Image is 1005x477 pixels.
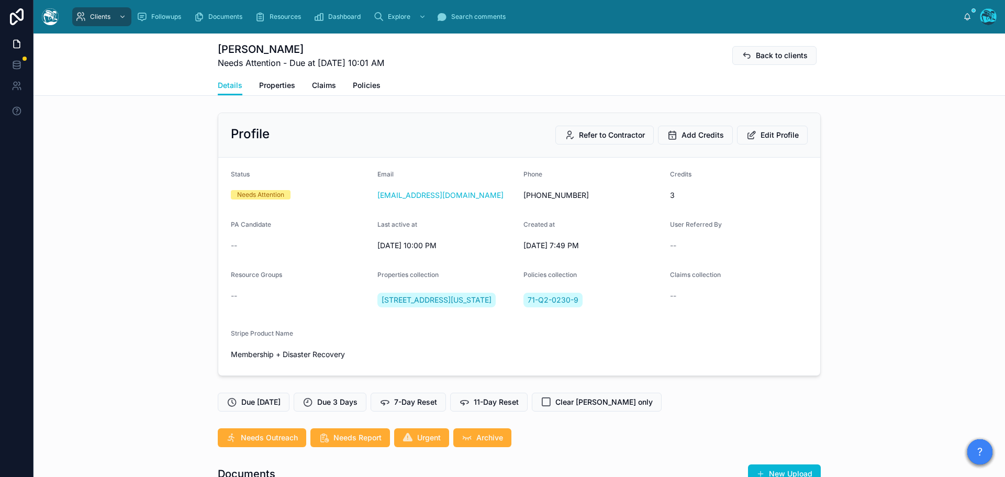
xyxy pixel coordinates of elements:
[670,271,721,279] span: Claims collection
[317,397,358,407] span: Due 3 Days
[523,293,583,307] a: 71-Q2-0230-9
[377,293,496,307] a: [STREET_ADDRESS][US_STATE]
[218,57,384,69] span: Needs Attention - Due at [DATE] 10:01 AM
[208,13,242,21] span: Documents
[377,170,394,178] span: Email
[670,190,808,201] span: 3
[241,432,298,443] span: Needs Outreach
[310,428,390,447] button: Needs Report
[218,42,384,57] h1: [PERSON_NAME]
[218,80,242,91] span: Details
[474,397,519,407] span: 11-Day Reset
[133,7,188,26] a: Followups
[218,428,306,447] button: Needs Outreach
[670,240,676,251] span: --
[670,220,722,228] span: User Referred By
[237,190,284,199] div: Needs Attention
[555,126,654,145] button: Refer to Contractor
[241,397,281,407] span: Due [DATE]
[682,130,724,140] span: Add Credits
[42,8,59,25] img: App logo
[259,80,295,91] span: Properties
[90,13,110,21] span: Clients
[310,7,368,26] a: Dashboard
[218,393,289,412] button: Due [DATE]
[371,393,446,412] button: 7-Day Reset
[523,170,542,178] span: Phone
[532,393,662,412] button: Clear [PERSON_NAME] only
[670,291,676,301] span: --
[231,126,270,142] h2: Profile
[231,170,250,178] span: Status
[377,190,504,201] a: [EMAIL_ADDRESS][DOMAIN_NAME]
[388,13,410,21] span: Explore
[523,271,577,279] span: Policies collection
[231,349,369,360] span: Membership + Disaster Recovery
[353,80,381,91] span: Policies
[218,76,242,96] a: Details
[377,271,439,279] span: Properties collection
[333,432,382,443] span: Needs Report
[670,170,691,178] span: Credits
[555,397,653,407] span: Clear [PERSON_NAME] only
[270,13,301,21] span: Resources
[231,291,237,301] span: --
[72,7,131,26] a: Clients
[294,393,366,412] button: Due 3 Days
[451,13,506,21] span: Search comments
[756,50,808,61] span: Back to clients
[453,428,511,447] button: Archive
[377,240,516,251] span: [DATE] 10:00 PM
[523,240,662,251] span: [DATE] 7:49 PM
[259,76,295,97] a: Properties
[312,76,336,97] a: Claims
[967,439,992,464] button: ?
[528,295,578,305] span: 71-Q2-0230-9
[328,13,361,21] span: Dashboard
[231,271,282,279] span: Resource Groups
[151,13,181,21] span: Followups
[433,7,513,26] a: Search comments
[450,393,528,412] button: 11-Day Reset
[476,432,503,443] span: Archive
[658,126,733,145] button: Add Credits
[523,190,662,201] span: [PHONE_NUMBER]
[191,7,250,26] a: Documents
[231,240,237,251] span: --
[382,295,492,305] span: [STREET_ADDRESS][US_STATE]
[394,428,449,447] button: Urgent
[523,220,555,228] span: Created at
[579,130,645,140] span: Refer to Contractor
[231,220,271,228] span: PA Candidate
[312,80,336,91] span: Claims
[394,397,437,407] span: 7-Day Reset
[732,46,817,65] button: Back to clients
[231,329,293,337] span: Stripe Product Name
[370,7,431,26] a: Explore
[417,432,441,443] span: Urgent
[67,5,963,28] div: scrollable content
[377,220,417,228] span: Last active at
[761,130,799,140] span: Edit Profile
[353,76,381,97] a: Policies
[252,7,308,26] a: Resources
[737,126,808,145] button: Edit Profile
